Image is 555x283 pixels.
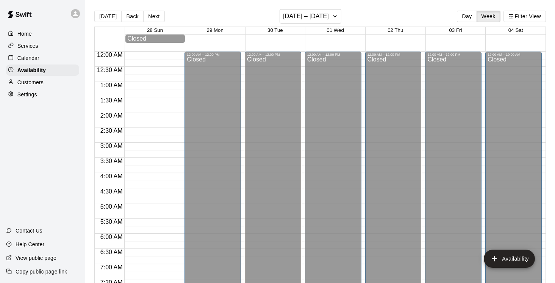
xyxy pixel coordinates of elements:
button: Week [477,11,500,22]
span: 1:30 AM [98,97,125,104]
div: 12:00 AM – 12:00 PM [307,53,359,57]
div: 12:00 AM – 12:00 PM [367,53,419,57]
span: 6:30 AM [98,249,125,255]
span: 4:30 AM [98,188,125,195]
p: Calendar [17,54,39,62]
button: Back [121,11,144,22]
span: 2:00 AM [98,112,125,119]
button: Day [457,11,477,22]
div: 12:00 AM – 12:00 PM [187,53,239,57]
p: Help Center [16,241,44,248]
h6: [DATE] – [DATE] [283,11,329,22]
span: 7:00 AM [98,264,125,270]
span: 4:00 AM [98,173,125,179]
a: Availability [6,64,79,76]
span: 1:00 AM [98,82,125,88]
button: 29 Mon [206,27,223,33]
p: Services [17,42,38,50]
button: 03 Fri [449,27,462,33]
div: Closed [127,35,183,42]
span: 3:30 AM [98,158,125,164]
span: 12:30 AM [95,67,125,73]
button: Filter View [503,11,546,22]
button: 30 Tue [267,27,283,33]
span: 2:30 AM [98,127,125,134]
span: 5:30 AM [98,219,125,225]
div: 12:00 AM – 12:00 PM [427,53,479,57]
button: [DATE] – [DATE] [280,9,341,24]
p: Copy public page link [16,268,67,275]
button: 04 Sat [508,27,523,33]
button: 01 Wed [327,27,344,33]
p: Settings [17,91,37,98]
span: 12:00 AM [95,52,125,58]
span: 5:00 AM [98,203,125,210]
p: Home [17,30,32,38]
a: Settings [6,89,79,100]
p: Customers [17,79,44,86]
a: Home [6,28,79,39]
a: Customers [6,77,79,88]
p: Contact Us [16,227,42,234]
span: 6:00 AM [98,234,125,240]
span: 3:00 AM [98,143,125,149]
button: 28 Sun [147,27,163,33]
button: 02 Thu [388,27,403,33]
p: View public page [16,254,56,262]
a: Calendar [6,52,79,64]
a: Services [6,40,79,52]
button: [DATE] [94,11,122,22]
div: 12:00 AM – 12:00 PM [247,53,299,57]
button: add [484,250,535,268]
div: 12:00 AM – 10:00 AM [488,53,539,57]
p: Availability [17,66,46,74]
button: Next [143,11,164,22]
